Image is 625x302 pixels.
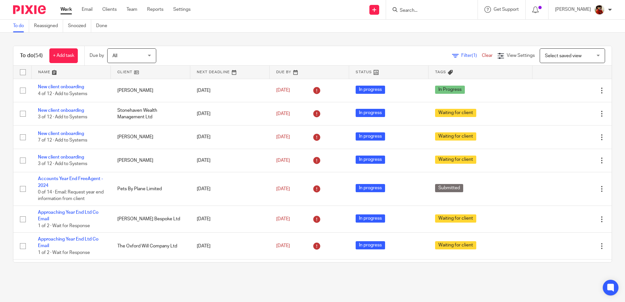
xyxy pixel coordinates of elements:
[38,115,87,119] span: 3 of 12 · Add to Systems
[435,109,476,117] span: Waiting for client
[190,126,270,149] td: [DATE]
[111,206,190,232] td: [PERSON_NAME] Bespoke Ltd
[555,6,591,13] p: [PERSON_NAME]
[276,244,290,248] span: [DATE]
[38,250,90,255] span: 1 of 2 · Wait for Response
[112,54,117,58] span: All
[111,260,190,286] td: [PERSON_NAME] Construction Ltd
[399,8,458,14] input: Search
[82,6,93,13] a: Email
[90,52,104,59] p: Due by
[127,6,137,13] a: Team
[38,131,84,136] a: New client onboarding
[20,52,43,59] h1: To do
[38,155,84,159] a: New client onboarding
[38,210,98,221] a: Approaching Year End Ltd Co Email
[435,86,465,94] span: In Progress
[435,184,463,192] span: Submitted
[190,172,270,206] td: [DATE]
[190,102,270,125] td: [DATE]
[13,20,29,32] a: To do
[190,149,270,172] td: [DATE]
[190,206,270,232] td: [DATE]
[111,172,190,206] td: Pets By Plane Limited
[545,54,582,58] span: Select saved view
[38,108,84,113] a: New client onboarding
[276,217,290,221] span: [DATE]
[68,20,91,32] a: Snoozed
[38,224,90,228] span: 1 of 2 · Wait for Response
[173,6,191,13] a: Settings
[38,85,84,89] a: New client onboarding
[49,48,78,63] a: + Add task
[111,126,190,149] td: [PERSON_NAME]
[190,260,270,286] td: [DATE]
[190,79,270,102] td: [DATE]
[356,241,385,249] span: In progress
[356,184,385,192] span: In progress
[13,5,46,14] img: Pixie
[147,6,163,13] a: Reports
[276,88,290,93] span: [DATE]
[461,53,482,58] span: Filter
[96,20,112,32] a: Done
[356,132,385,141] span: In progress
[111,79,190,102] td: [PERSON_NAME]
[60,6,72,13] a: Work
[435,214,476,223] span: Waiting for client
[38,161,87,166] span: 3 of 12 · Add to Systems
[356,214,385,223] span: In progress
[356,86,385,94] span: In progress
[34,20,63,32] a: Reassigned
[38,138,87,143] span: 7 of 12 · Add to Systems
[111,102,190,125] td: Stonehaven Wealth Management Ltd
[435,156,476,164] span: Waiting for client
[38,190,104,201] span: 0 of 14 · Email: Request year end information from client
[356,109,385,117] span: In progress
[435,70,446,74] span: Tags
[38,92,87,96] span: 4 of 12 · Add to Systems
[190,233,270,260] td: [DATE]
[435,132,476,141] span: Waiting for client
[494,7,519,12] span: Get Support
[507,53,535,58] span: View Settings
[111,233,190,260] td: The Oxford Will Company Ltd
[276,187,290,191] span: [DATE]
[435,241,476,249] span: Waiting for client
[276,111,290,116] span: [DATE]
[276,135,290,139] span: [DATE]
[111,149,190,172] td: [PERSON_NAME]
[34,53,43,58] span: (54)
[276,158,290,163] span: [DATE]
[594,5,605,15] img: Phil%20Baby%20pictures%20(3).JPG
[356,156,385,164] span: In progress
[482,53,493,58] a: Clear
[472,53,477,58] span: (1)
[38,176,103,188] a: Accounts Year End FreeAgent - 2024
[38,237,98,248] a: Approaching Year End Ltd Co Email
[102,6,117,13] a: Clients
